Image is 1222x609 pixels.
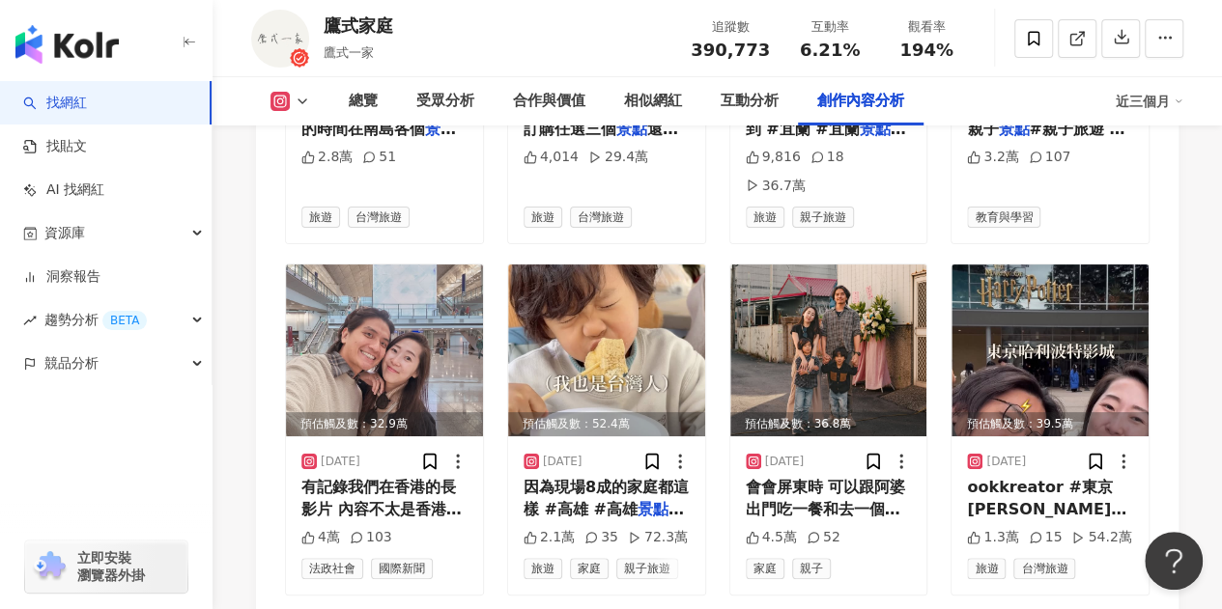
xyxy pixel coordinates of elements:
[286,264,483,436] div: post-image預估觸及數：32.9萬
[348,207,410,228] span: 台灣旅遊
[730,264,927,436] div: post-image預估觸及數：36.8萬
[1116,86,1183,117] div: 近三個月
[543,454,583,470] div: [DATE]
[746,478,906,517] span: 會會屏東時 可以跟阿婆出門吃一餐和去一個
[508,264,705,436] img: post-image
[77,549,145,584] span: 立即安裝 瀏覽器外掛
[691,17,770,37] div: 追蹤數
[616,120,647,138] mark: 景點
[425,120,456,138] mark: 景點
[967,558,1006,579] span: 旅遊
[792,207,854,228] span: 親子旅遊
[998,120,1029,138] mark: 景點
[286,264,483,436] img: post-image
[746,97,900,137] span: 們還有三個關卡還沒玩到 #宜蘭 #宜蘭
[986,454,1026,470] div: [DATE]
[952,264,1149,436] div: post-image預估觸及數：39.5萬
[321,454,360,470] div: [DATE]
[1071,528,1131,547] div: 54.2萬
[524,478,689,517] span: 因為現場8成的家庭都這樣 #高雄 #高雄
[967,478,1126,561] span: ookkreator #東京[PERSON_NAME][PERSON_NAME]影城 #東京 #東京
[899,41,953,60] span: 194%
[952,264,1149,436] img: post-image
[890,17,963,37] div: 觀看率
[301,558,363,579] span: 法政社會
[570,558,609,579] span: 家庭
[524,97,686,137] span: 樂享周遊券！ 在Klook訂購任選三個
[967,97,1127,137] span: #日本 #大阪 #親子 #親子
[1029,528,1063,547] div: 15
[301,97,462,137] span: 行） 去年我們花了很多的時間在南島各個
[513,90,585,113] div: 合作與價值
[746,528,797,547] div: 4.5萬
[23,180,104,200] a: AI 找網紅
[1013,558,1075,579] span: 台灣旅遊
[624,90,682,113] div: 相似網紅
[15,25,119,64] img: logo
[301,148,353,167] div: 2.8萬
[524,558,562,579] span: 旅遊
[301,478,462,517] span: 有記錄我們在香港的長影片 內容不太是香港
[730,412,927,436] div: 預估觸及數：36.8萬
[44,298,147,342] span: 趨勢分析
[416,90,474,113] div: 受眾分析
[301,528,340,547] div: 4萬
[23,267,100,287] a: 洞察報告
[746,207,784,228] span: 旅遊
[102,311,147,330] div: BETA
[859,120,905,138] mark: 景點
[967,148,1018,167] div: 3.2萬
[524,207,562,228] span: 旅遊
[251,10,309,68] img: KOL Avatar
[23,137,87,156] a: 找貼文
[691,40,770,60] span: 390,773
[810,148,844,167] div: 18
[952,412,1149,436] div: 預估觸及數：39.5萬
[1145,532,1203,590] iframe: Help Scout Beacon - Open
[324,45,374,60] span: 鷹式一家
[324,14,393,38] div: 鷹式家庭
[524,528,575,547] div: 2.1萬
[793,17,867,37] div: 互動率
[817,90,904,113] div: 創作內容分析
[967,528,1018,547] div: 1.3萬
[44,342,99,385] span: 競品分析
[31,551,69,582] img: chrome extension
[44,211,85,255] span: 資源庫
[286,412,483,436] div: 預估觸及數：32.9萬
[792,558,831,579] span: 親子
[362,148,396,167] div: 51
[746,148,801,167] div: 9,816
[23,314,37,327] span: rise
[628,528,688,547] div: 72.3萬
[746,177,806,196] div: 36.7萬
[730,264,927,436] img: post-image
[25,540,187,593] a: chrome extension立即安裝 瀏覽器外掛
[350,528,392,547] div: 103
[967,207,1040,228] span: 教育與學習
[584,528,618,547] div: 35
[524,148,579,167] div: 4,014
[1029,148,1071,167] div: 107
[588,148,648,167] div: 29.4萬
[800,41,860,60] span: 6.21%
[616,558,678,579] span: 親子旅遊
[570,207,632,228] span: 台灣旅遊
[746,558,784,579] span: 家庭
[508,264,705,436] div: post-image預估觸及數：52.4萬
[371,558,433,579] span: 國際新聞
[765,454,805,470] div: [DATE]
[807,528,840,547] div: 52
[349,90,378,113] div: 總覽
[721,90,779,113] div: 互動分析
[638,500,684,518] mark: 景點
[508,412,705,436] div: 預估觸及數：52.4萬
[23,94,87,113] a: search找網紅
[301,207,340,228] span: 旅遊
